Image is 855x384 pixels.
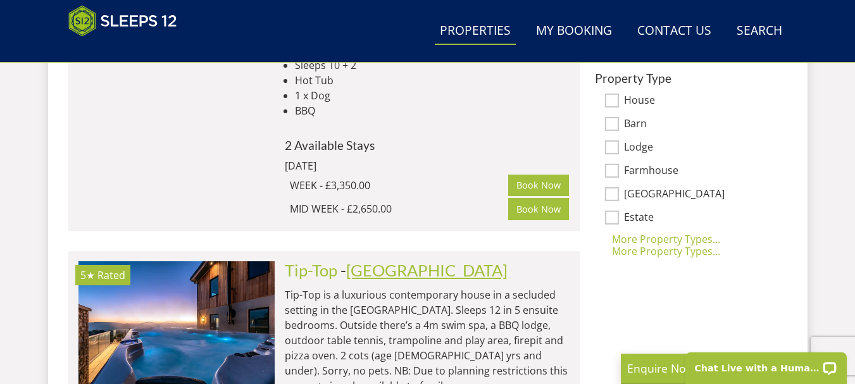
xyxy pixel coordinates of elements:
a: Book Now [508,198,569,220]
img: Sleeps 12 [68,5,177,37]
li: Hot Tub [295,73,570,88]
span: Tip-Top has a 5 star rating under the Quality in Tourism Scheme [80,268,95,282]
a: My Booking [531,17,617,46]
a: Properties [435,17,516,46]
label: House [624,94,777,108]
a: [GEOGRAPHIC_DATA] [346,261,508,280]
iframe: Customer reviews powered by Trustpilot [62,44,195,55]
span: Rated [97,268,125,282]
div: [DATE] [285,158,456,173]
p: Enquire Now [627,360,817,376]
li: Sleeps 10 + 2 [295,58,570,73]
label: Farmhouse [624,164,777,178]
label: Estate [624,211,777,225]
li: 1 x Dog [295,88,570,103]
a: Book Now [508,175,569,196]
div: WEEK - £3,350.00 [290,178,509,193]
div: More Property Types... [595,232,777,247]
a: Search [732,17,787,46]
a: Contact Us [632,17,716,46]
div: MID WEEK - £2,650.00 [290,201,509,216]
span: - [340,261,508,280]
a: Tip-Top [285,261,337,280]
label: Barn [624,118,777,132]
h4: 2 Available Stays [285,139,570,152]
h3: Property Type [595,71,777,85]
li: BBQ [295,103,570,118]
label: [GEOGRAPHIC_DATA] [624,188,777,202]
iframe: LiveChat chat widget [677,344,855,384]
div: More Property Types... [595,244,777,259]
label: Lodge [624,141,777,155]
